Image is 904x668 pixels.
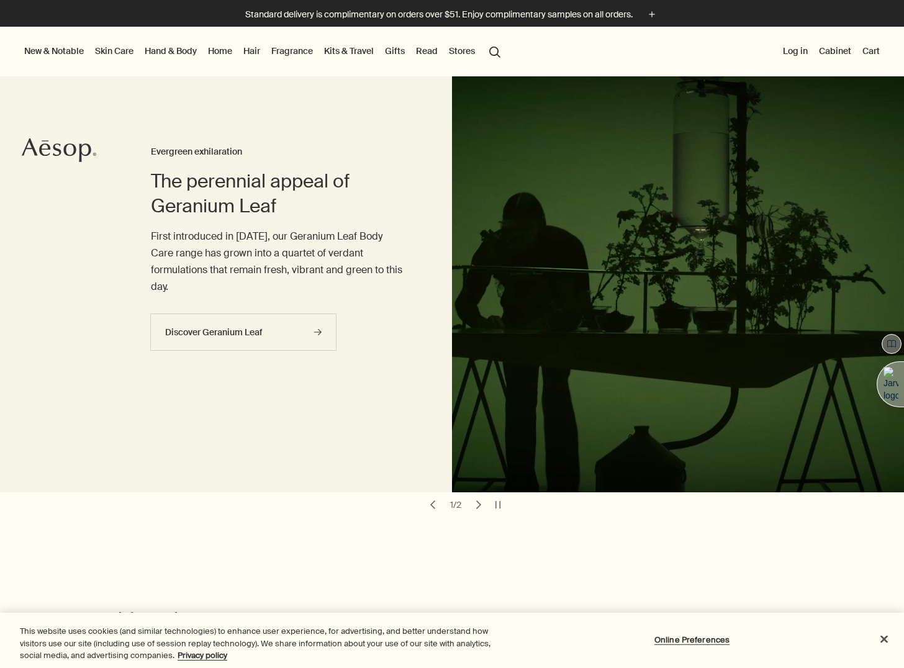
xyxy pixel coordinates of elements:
a: Skin Care [93,43,136,59]
a: Discover Geranium Leaf [150,314,337,351]
div: This website uses cookies (and similar technologies) to enhance user experience, for advertising,... [20,625,497,662]
button: Stores [446,43,477,59]
button: Cart [860,43,882,59]
a: Kits & Travel [322,43,376,59]
p: First introduced in [DATE], our Geranium Leaf Body Care range has grown into a quartet of verdant... [151,228,402,296]
p: Standard delivery is complimentary on orders over $51. Enjoy complimentary samples on all orders. [245,8,633,21]
nav: supplementary [780,27,882,76]
a: Aesop [22,138,96,166]
button: pause [489,496,507,513]
h2: Favoured formulations [50,610,310,635]
svg: Aesop [22,138,96,163]
button: next slide [470,496,487,513]
h2: The perennial appeal of Geranium Leaf [151,169,402,219]
button: Close [870,625,898,652]
button: Standard delivery is complimentary on orders over $51. Enjoy complimentary samples on all orders. [245,7,659,22]
h3: Evergreen exhilaration [151,145,402,160]
button: Online Preferences, Opens the preference center dialog [653,627,731,652]
a: More information about your privacy, opens in a new tab [178,650,227,661]
div: 1 / 2 [446,499,465,510]
a: Read [414,43,440,59]
button: New & Notable [22,43,86,59]
a: Home [206,43,235,59]
a: Hair [241,43,263,59]
a: Hand & Body [142,43,199,59]
a: Gifts [382,43,407,59]
a: Cabinet [816,43,854,59]
nav: primary [22,27,506,76]
a: Fragrance [269,43,315,59]
button: previous slide [424,496,441,513]
button: Log in [780,43,810,59]
button: Open search [484,39,506,63]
